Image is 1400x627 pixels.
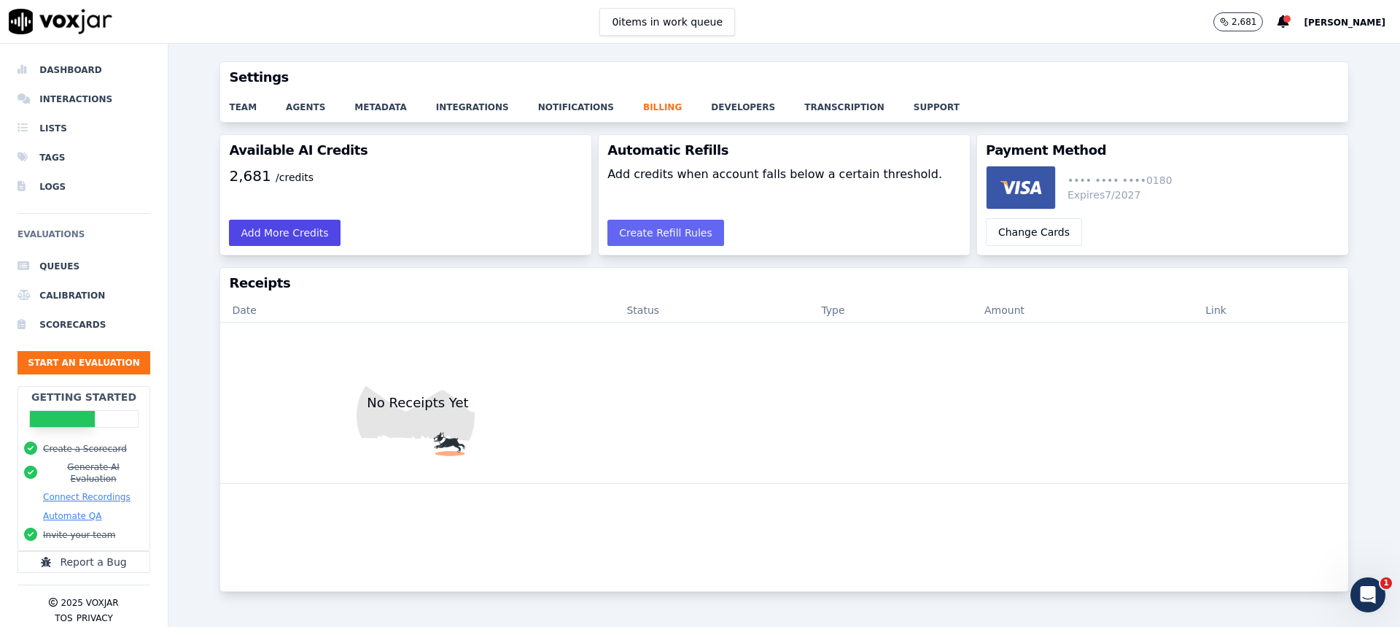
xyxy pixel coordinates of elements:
[220,323,615,483] img: fun dog
[1067,188,1172,202] div: Expires 7/2027
[286,93,354,113] a: agents
[361,393,474,413] p: No Receipts Yet
[643,93,711,113] a: billing
[986,166,1056,209] img: credit card brand
[17,55,150,85] a: Dashboard
[220,299,615,322] th: Date
[607,144,961,157] h3: Automatic Refills
[1232,16,1256,28] p: 2,681
[986,218,1082,246] button: Change Cards
[43,529,115,541] button: Invite your team
[17,551,150,573] button: Report a Bug
[17,172,150,201] a: Logs
[77,612,113,624] button: Privacy
[43,461,144,485] button: Generate AI Evaluation
[986,144,1339,157] h3: Payment Method
[615,299,809,322] th: Status
[1304,13,1400,31] button: [PERSON_NAME]
[229,93,286,113] a: team
[914,93,989,113] a: support
[61,597,118,609] p: 2025 Voxjar
[607,166,942,211] div: Add credits when account falls below a certain threshold.
[711,93,804,113] a: developers
[229,277,1339,290] h3: Receipts
[1213,12,1277,31] button: 2,681
[599,8,735,36] button: 0items in work queue
[1194,299,1347,322] th: Link
[17,226,150,252] h6: Evaluations
[436,93,538,113] a: integrations
[1350,577,1385,612] iframe: Intercom live chat
[17,114,150,143] a: Lists
[43,491,131,503] button: Connect Recordings
[17,281,150,310] a: Calibration
[1213,12,1263,31] button: 2,681
[229,71,1339,84] h3: Settings
[1067,173,1172,188] div: •••• •••• •••• 0180
[607,220,724,246] button: Create Refill Rules
[276,172,314,183] span: /credits
[17,85,150,114] a: Interactions
[809,299,973,322] th: Type
[31,390,136,404] h2: Getting Started
[17,143,150,172] a: Tags
[55,612,72,624] button: TOS
[1380,577,1392,589] span: 1
[804,93,914,113] a: transcription
[538,93,643,113] a: notifications
[9,9,112,34] img: voxjar logo
[17,351,150,374] button: Start an Evaluation
[229,166,314,211] p: 2,681
[229,220,340,246] button: Add More Credits
[17,252,150,281] a: Queues
[354,93,436,113] a: metadata
[17,310,150,339] a: Scorecards
[1304,18,1385,28] span: [PERSON_NAME]
[43,510,101,522] button: Automate QA
[43,443,127,455] button: Create a Scorecard
[229,144,583,157] h3: Available AI Credits
[973,299,1194,322] th: Amount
